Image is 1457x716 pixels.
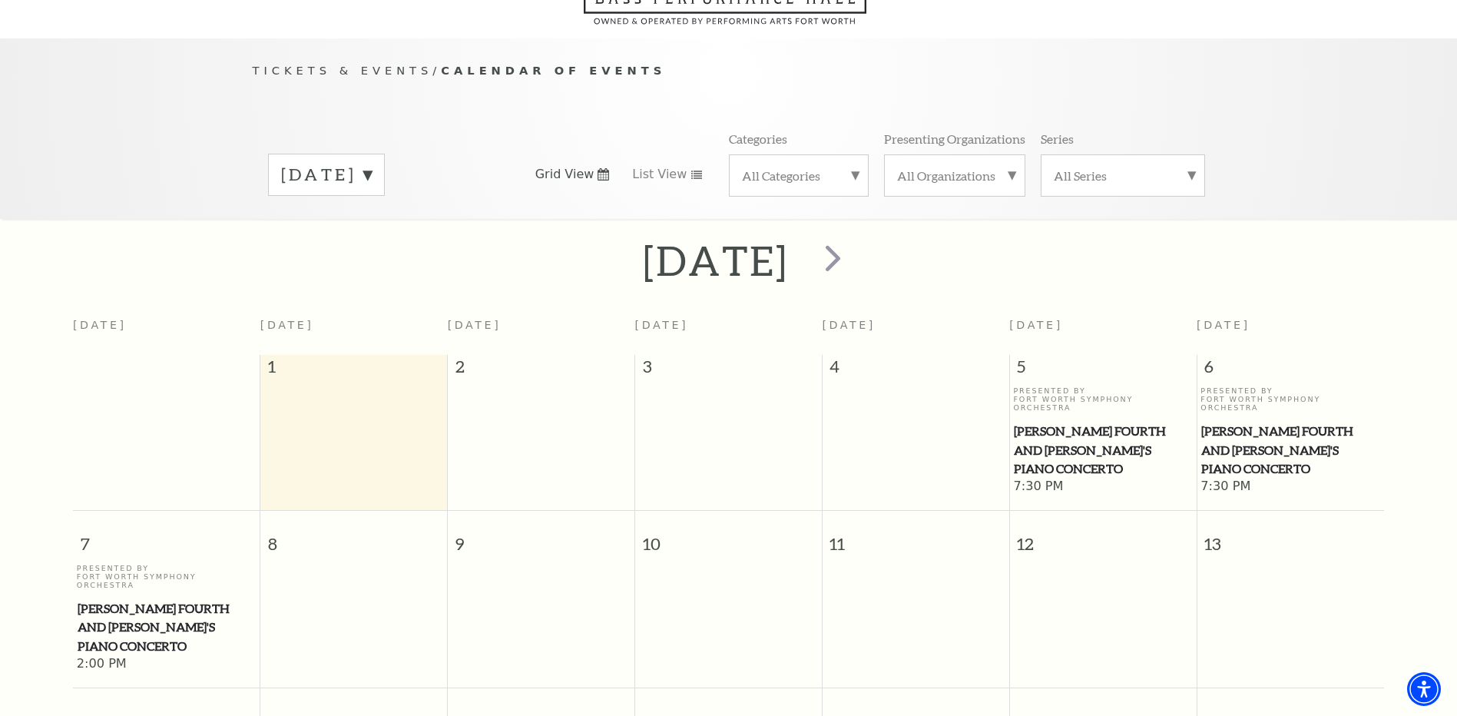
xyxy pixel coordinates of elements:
[635,319,689,331] span: [DATE]
[1197,319,1250,331] span: [DATE]
[643,236,788,285] h2: [DATE]
[448,355,634,386] span: 2
[73,310,260,355] th: [DATE]
[260,511,447,564] span: 8
[448,319,502,331] span: [DATE]
[448,511,634,564] span: 9
[260,319,314,331] span: [DATE]
[77,656,257,673] span: 2:00 PM
[1201,422,1379,479] span: [PERSON_NAME] Fourth and [PERSON_NAME]'s Piano Concerto
[1407,672,1441,706] div: Accessibility Menu
[281,163,372,187] label: [DATE]
[253,61,1205,81] p: /
[441,64,666,77] span: Calendar of Events
[822,319,876,331] span: [DATE]
[1054,167,1192,184] label: All Series
[253,64,433,77] span: Tickets & Events
[1200,386,1380,413] p: Presented By Fort Worth Symphony Orchestra
[1041,131,1074,147] p: Series
[1009,319,1063,331] span: [DATE]
[632,166,687,183] span: List View
[1197,511,1384,564] span: 13
[1014,422,1191,479] span: [PERSON_NAME] Fourth and [PERSON_NAME]'s Piano Concerto
[742,167,856,184] label: All Categories
[78,599,256,656] span: [PERSON_NAME] Fourth and [PERSON_NAME]'s Piano Concerto
[635,511,822,564] span: 10
[729,131,787,147] p: Categories
[1200,479,1380,496] span: 7:30 PM
[884,131,1025,147] p: Presenting Organizations
[635,355,822,386] span: 3
[897,167,1012,184] label: All Organizations
[803,234,859,288] button: next
[73,511,260,564] span: 7
[823,355,1009,386] span: 4
[1013,386,1192,413] p: Presented By Fort Worth Symphony Orchestra
[1010,511,1197,564] span: 12
[1197,355,1384,386] span: 6
[823,511,1009,564] span: 11
[1010,355,1197,386] span: 5
[1013,479,1192,496] span: 7:30 PM
[77,564,257,590] p: Presented By Fort Worth Symphony Orchestra
[260,355,447,386] span: 1
[535,166,594,183] span: Grid View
